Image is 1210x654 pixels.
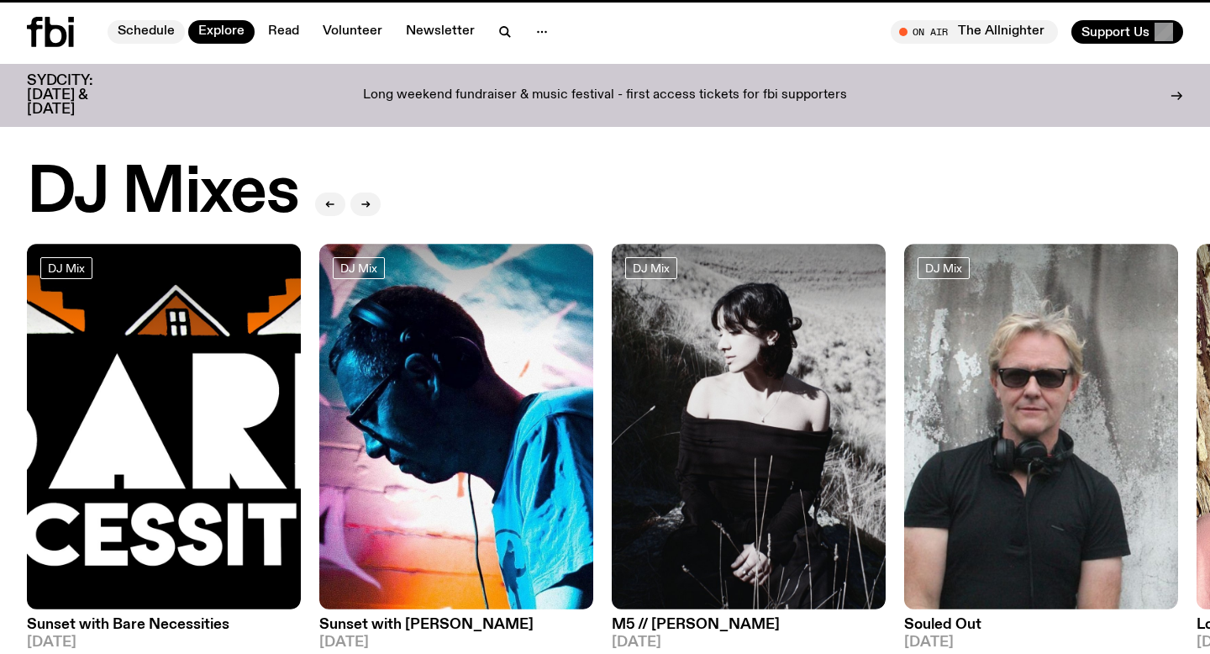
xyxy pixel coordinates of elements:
[612,636,886,650] span: [DATE]
[891,20,1058,44] button: On AirThe Allnighter
[612,618,886,632] h3: M5 // [PERSON_NAME]
[319,609,593,650] a: Sunset with [PERSON_NAME][DATE]
[188,20,255,44] a: Explore
[633,261,670,274] span: DJ Mix
[319,618,593,632] h3: Sunset with [PERSON_NAME]
[40,257,92,279] a: DJ Mix
[108,20,185,44] a: Schedule
[904,618,1178,632] h3: Souled Out
[27,636,301,650] span: [DATE]
[333,257,385,279] a: DJ Mix
[612,609,886,650] a: M5 // [PERSON_NAME][DATE]
[925,261,962,274] span: DJ Mix
[363,88,847,103] p: Long weekend fundraiser & music festival - first access tickets for fbi supporters
[27,74,134,117] h3: SYDCITY: [DATE] & [DATE]
[319,244,593,609] img: Simon Caldwell stands side on, looking downwards. He has headphones on. Behind him is a brightly ...
[904,609,1178,650] a: Souled Out[DATE]
[313,20,392,44] a: Volunteer
[1071,20,1183,44] button: Support Us
[625,257,677,279] a: DJ Mix
[48,261,85,274] span: DJ Mix
[340,261,377,274] span: DJ Mix
[27,609,301,650] a: Sunset with Bare Necessities[DATE]
[27,244,301,609] img: Bare Necessities
[27,618,301,632] h3: Sunset with Bare Necessities
[904,636,1178,650] span: [DATE]
[27,161,298,225] h2: DJ Mixes
[258,20,309,44] a: Read
[918,257,970,279] a: DJ Mix
[1081,24,1149,40] span: Support Us
[319,636,593,650] span: [DATE]
[904,244,1178,609] img: Stephen looks directly at the camera, wearing a black tee, black sunglasses and headphones around...
[396,20,485,44] a: Newsletter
